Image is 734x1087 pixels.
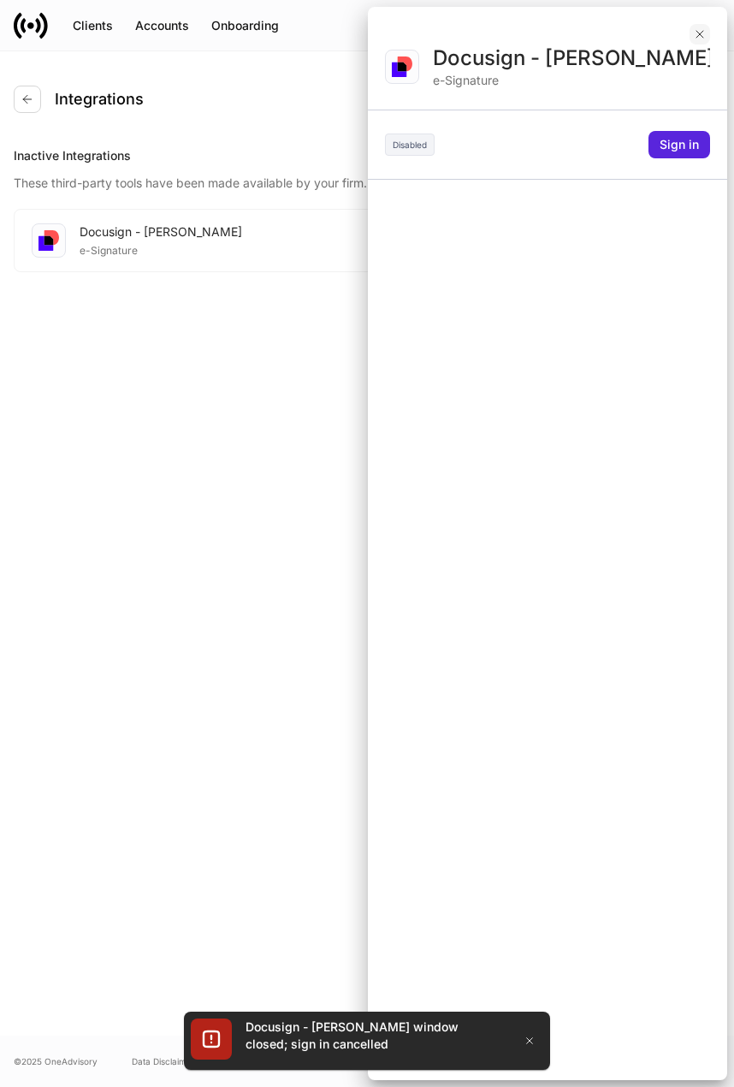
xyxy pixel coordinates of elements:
[660,136,699,153] div: Sign in
[246,1019,502,1053] div: Docusign - [PERSON_NAME] window closed; sign in cancelled
[433,45,710,72] div: Docusign - [PERSON_NAME]
[648,131,710,158] button: Sign in
[385,134,435,156] div: Disabled
[433,72,710,89] div: e-Signature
